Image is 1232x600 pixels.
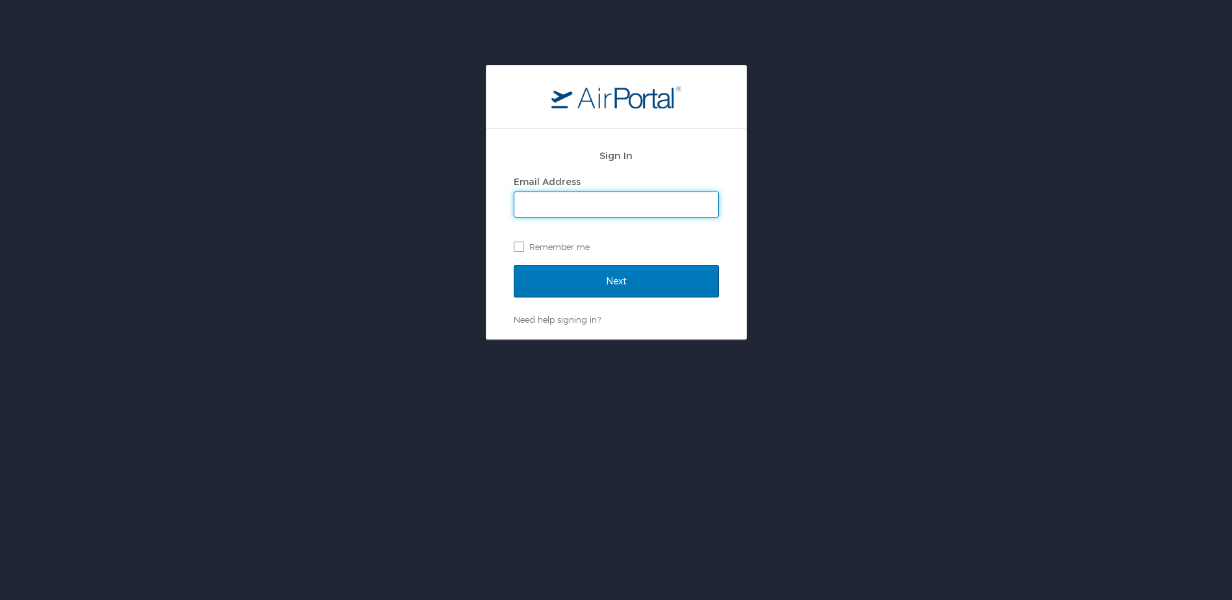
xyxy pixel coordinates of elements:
input: Next [514,265,719,297]
a: Need help signing in? [514,314,601,325]
img: logo [551,85,681,108]
label: Remember me [514,237,719,256]
h2: Sign In [514,148,719,163]
label: Email Address [514,176,581,187]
